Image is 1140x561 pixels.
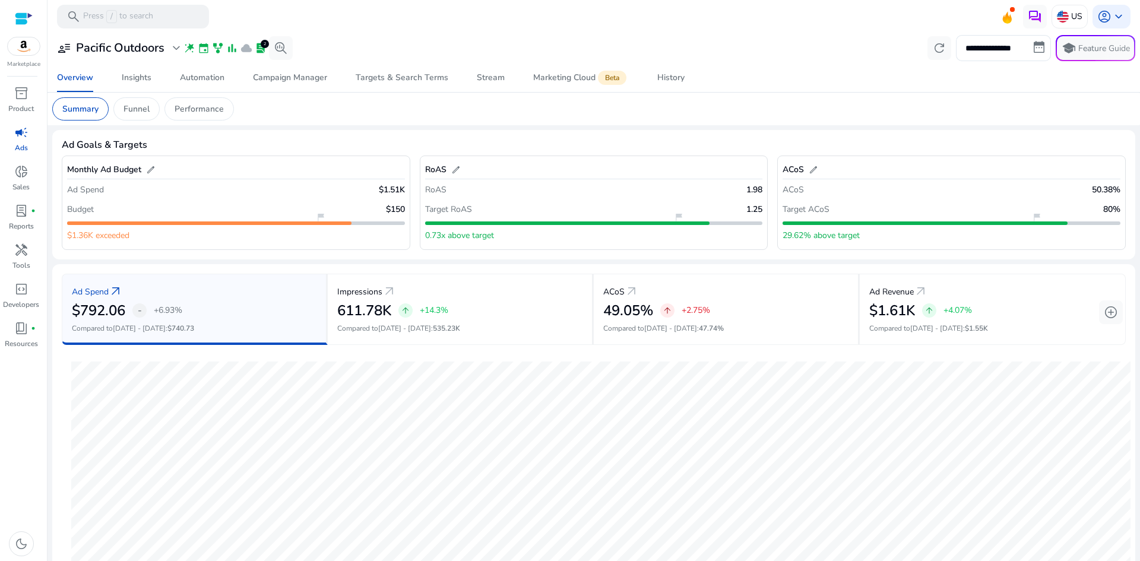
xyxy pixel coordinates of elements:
[356,74,448,82] div: Targets & Search Terms
[783,165,804,175] h5: ACoS
[425,165,446,175] h5: RoAS
[240,42,252,54] span: cloud
[533,73,629,83] div: Marketing Cloud
[1078,43,1130,55] p: Feature Guide
[337,286,382,298] p: Impressions
[169,41,183,55] span: expand_more
[14,243,28,257] span: handyman
[180,74,224,82] div: Automation
[598,71,626,85] span: Beta
[72,302,125,319] h2: $792.06
[269,36,293,60] button: search_insights
[1032,213,1041,222] span: flag_2
[1103,203,1120,215] p: 80%
[603,323,848,334] p: Compared to :
[12,260,30,271] p: Tools
[783,183,804,196] p: ACoS
[932,41,946,55] span: refresh
[8,37,40,55] img: amazon.svg
[965,324,988,333] span: $1.55K
[67,183,104,196] p: Ad Spend
[167,324,194,333] span: $740.73
[57,41,71,55] span: user_attributes
[14,282,28,296] span: code_blocks
[62,140,147,151] h4: Ad Goals & Targets
[1099,300,1123,324] button: add_circle
[379,183,405,196] p: $1.51K
[420,306,448,315] p: +14.3%
[253,74,327,82] div: Campaign Manager
[914,284,928,299] a: arrow_outward
[910,324,963,333] span: [DATE] - [DATE]
[924,306,934,315] span: arrow_upward
[15,142,28,153] p: Ads
[386,203,405,215] p: $150
[123,103,150,115] p: Funnel
[869,286,914,298] p: Ad Revenue
[113,324,166,333] span: [DATE] - [DATE]
[425,183,446,196] p: RoAS
[1056,35,1135,61] button: schoolFeature Guide
[255,42,267,54] span: lab_profile
[14,537,28,551] span: dark_mode
[682,306,710,315] p: +2.75%
[72,323,316,334] p: Compared to :
[382,284,397,299] a: arrow_outward
[746,183,762,196] p: 1.98
[625,284,639,299] span: arrow_outward
[212,42,224,54] span: family_history
[337,302,391,319] h2: 611.78K
[14,204,28,218] span: lab_profile
[1104,305,1118,319] span: add_circle
[226,42,238,54] span: bar_chart
[663,306,672,315] span: arrow_upward
[57,74,93,82] div: Overview
[14,164,28,179] span: donut_small
[261,40,269,48] div: 2
[67,203,94,215] p: Budget
[72,286,109,298] p: Ad Spend
[927,36,951,60] button: refresh
[106,10,117,23] span: /
[3,299,39,310] p: Developers
[109,284,123,299] a: arrow_outward
[14,86,28,100] span: inventory_2
[66,9,81,24] span: search
[31,208,36,213] span: fiber_manual_record
[5,338,38,349] p: Resources
[146,165,156,175] span: edit
[316,213,325,222] span: flag_2
[14,125,28,140] span: campaign
[1111,9,1126,24] span: keyboard_arrow_down
[14,321,28,335] span: book_4
[746,203,762,215] p: 1.25
[67,229,129,242] p: $1.36K exceeded
[603,286,625,298] p: ACoS
[451,165,461,175] span: edit
[76,41,164,55] h3: Pacific Outdoors
[943,306,972,315] p: +4.07%
[378,324,431,333] span: [DATE] - [DATE]
[783,203,829,215] p: Target ACoS
[337,323,582,334] p: Compared to :
[809,165,818,175] span: edit
[1057,11,1069,23] img: us.svg
[644,324,697,333] span: [DATE] - [DATE]
[699,324,724,333] span: 47.74%
[477,74,505,82] div: Stream
[198,42,210,54] span: event
[8,103,34,114] p: Product
[674,213,683,222] span: flag_2
[67,165,141,175] h5: Monthly Ad Budget
[603,302,653,319] h2: 49.05%
[122,74,151,82] div: Insights
[274,41,288,55] span: search_insights
[1092,183,1120,196] p: 50.38%
[425,203,472,215] p: Target RoAS
[425,229,494,242] p: 0.73x above target
[138,303,142,318] span: -
[9,221,34,232] p: Reports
